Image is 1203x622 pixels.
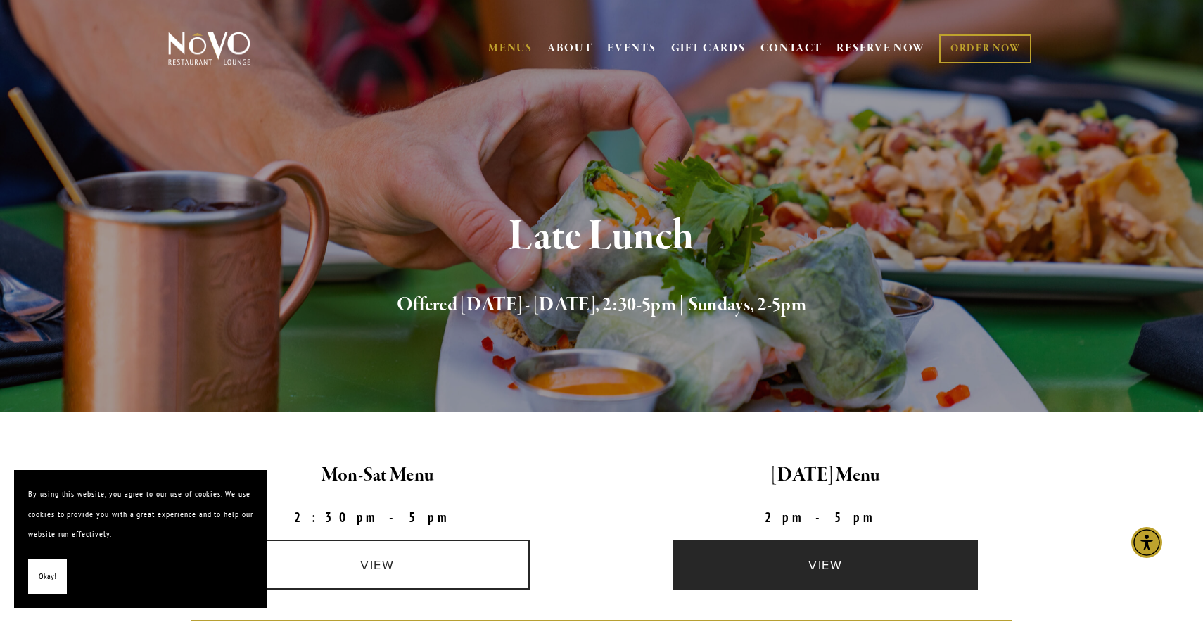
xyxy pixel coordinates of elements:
a: MENUS [488,42,533,56]
span: Okay! [39,566,56,587]
h2: Offered [DATE] - [DATE], 2:30-5pm | Sundays, 2-5pm [191,291,1012,320]
a: ABOUT [547,42,593,56]
div: Accessibility Menu [1131,527,1162,558]
a: view [225,540,530,590]
strong: 2pm-5pm [765,509,887,526]
h2: Mon-Sat Menu [165,461,590,490]
h2: [DATE] Menu [613,461,1038,490]
a: EVENTS [607,42,656,56]
h1: Late Lunch [191,214,1012,260]
strong: 2:30pm-5pm [294,509,462,526]
img: Novo Restaurant &amp; Lounge [165,31,253,66]
a: GIFT CARDS [671,35,746,62]
a: CONTACT [760,35,822,62]
a: RESERVE NOW [836,35,925,62]
button: Okay! [28,559,67,595]
p: By using this website, you agree to our use of cookies. We use cookies to provide you with a grea... [28,484,253,545]
a: view [673,540,979,590]
section: Cookie banner [14,470,267,608]
a: ORDER NOW [939,34,1031,63]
